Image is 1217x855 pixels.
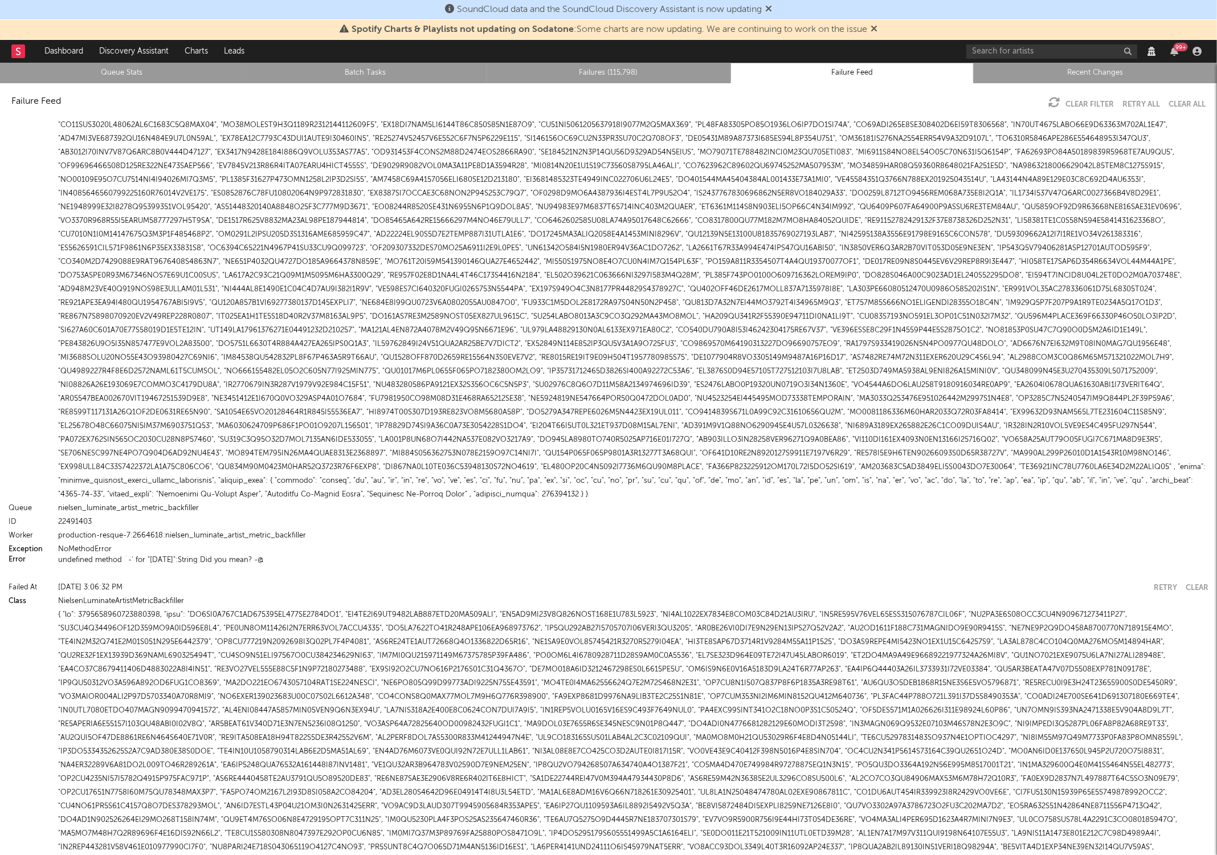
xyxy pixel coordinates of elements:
[1169,101,1206,108] button: Clear All
[91,40,177,63] a: Discovery Assistant
[737,66,967,80] a: Failure Feed
[493,66,724,80] a: Failures (115,798)
[36,40,91,63] a: Dashboard
[58,515,1208,529] div: 22491403
[9,556,26,564] button: Error
[980,66,1211,80] a: Recent Changes
[9,502,54,515] div: Queue
[765,5,772,14] span: Dismiss
[58,581,1145,595] div: [DATE] 3:06:32 PM
[9,515,54,529] div: ID
[9,529,54,543] div: Worker
[1154,584,1177,592] button: Retry
[216,40,252,63] a: Leads
[1170,47,1178,56] button: 99+
[871,25,877,34] span: Dismiss
[58,502,1208,515] div: nielsen_luminate_artist_metric_backfiller
[966,44,1137,59] input: Search for artists
[1174,43,1188,51] div: 99 +
[11,95,61,108] div: Failure Feed
[58,556,263,564] button: undefined method `-' for "[DATE]":String Did you mean? -@
[1122,101,1160,108] button: Retry All
[1065,101,1114,108] a: Clear Filter
[9,598,26,605] a: Class
[6,66,237,80] a: Queue Stats
[58,595,1208,608] div: NielsenLuminateArtistMetricBackfiller
[1186,584,1208,592] button: Clear
[250,66,480,80] a: Batch Tasks
[9,581,54,595] div: Failed At
[352,25,574,34] span: Spotify Charts & Playlists not updating on Sodatone
[457,5,762,14] span: SoundCloud data and the SoundCloud Discovery Assistant is now updating
[58,529,1208,543] div: production-resque-7:2664618:nielsen_luminate_artist_metric_backfiller
[177,40,216,63] a: Charts
[9,546,43,553] a: Exception
[352,25,867,34] span: : Some charts are now updating. We are continuing to work on the issue
[58,543,1208,556] div: NoMethodError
